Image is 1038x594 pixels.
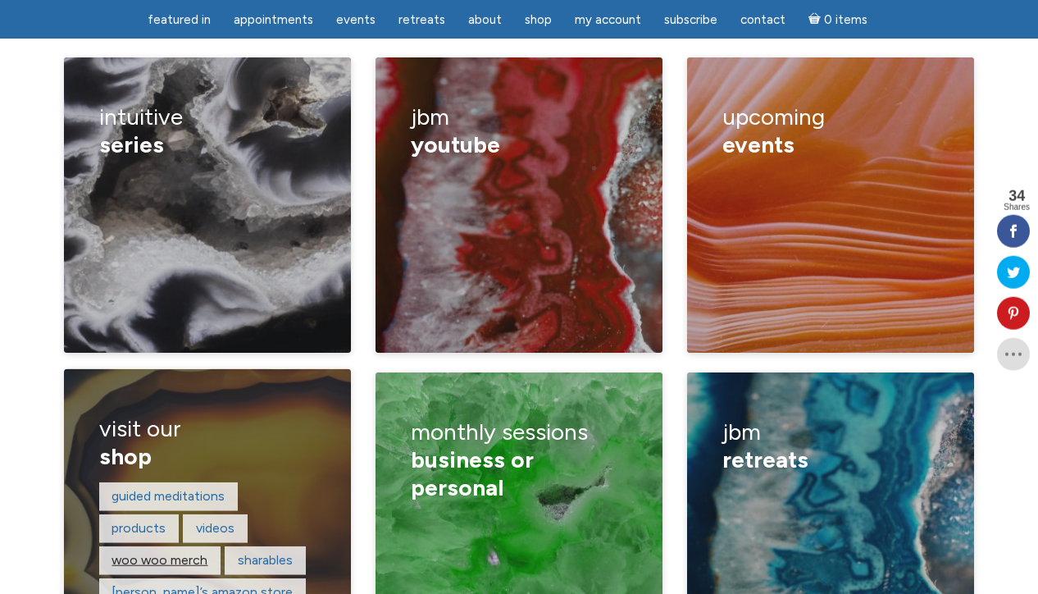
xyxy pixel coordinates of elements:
[824,14,867,26] span: 0 items
[722,130,794,158] span: events
[740,12,785,27] span: Contact
[654,4,727,36] a: Subscribe
[458,4,512,36] a: About
[234,12,313,27] span: Appointments
[99,404,316,482] h3: visit our
[411,445,534,501] span: business or personal
[112,552,207,568] a: woo woo merch
[398,12,445,27] span: Retreats
[411,130,500,158] span: YouTube
[722,92,940,170] h3: upcoming
[389,4,455,36] a: Retreats
[138,4,221,36] a: featured in
[575,12,641,27] span: My Account
[224,4,323,36] a: Appointments
[468,12,502,27] span: About
[515,4,562,36] a: Shop
[238,552,293,568] a: sharables
[411,92,628,170] h3: JBM
[336,12,376,27] span: Events
[99,92,316,170] h3: Intuitive
[196,520,234,536] a: videos
[99,442,152,470] span: shop
[722,407,940,485] h3: JBM
[664,12,717,27] span: Subscribe
[99,130,164,158] span: series
[808,12,824,27] i: Cart
[565,4,651,36] a: My Account
[411,407,628,513] h3: monthly sessions
[525,12,552,27] span: Shop
[148,12,211,27] span: featured in
[112,520,166,536] a: products
[731,4,795,36] a: Contact
[722,445,808,473] span: retreats
[1004,189,1030,203] span: 34
[326,4,385,36] a: Events
[799,2,877,36] a: Cart0 items
[1004,203,1030,212] span: Shares
[112,488,225,504] a: guided meditations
